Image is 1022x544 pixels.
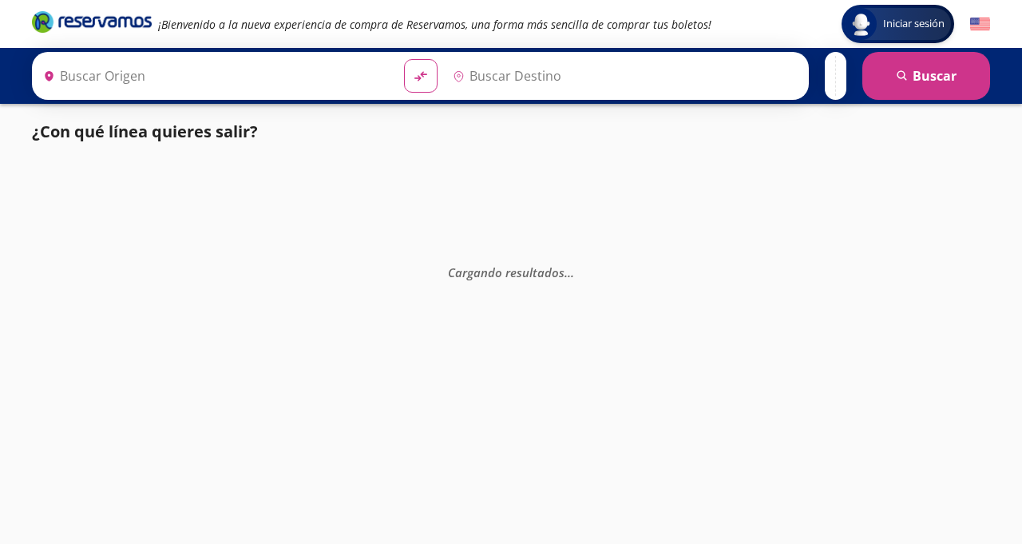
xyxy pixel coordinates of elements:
input: Buscar Origen [37,56,391,96]
i: Brand Logo [32,10,152,34]
input: Buscar Destino [446,56,801,96]
em: Cargando resultados [448,264,574,280]
span: . [571,264,574,280]
span: Iniciar sesión [877,16,951,32]
span: . [568,264,571,280]
p: ¿Con qué línea quieres salir? [32,120,258,144]
a: Brand Logo [32,10,152,38]
button: English [970,14,990,34]
span: . [564,264,568,280]
button: Buscar [862,52,990,100]
em: ¡Bienvenido a la nueva experiencia de compra de Reservamos, una forma más sencilla de comprar tus... [158,17,711,32]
